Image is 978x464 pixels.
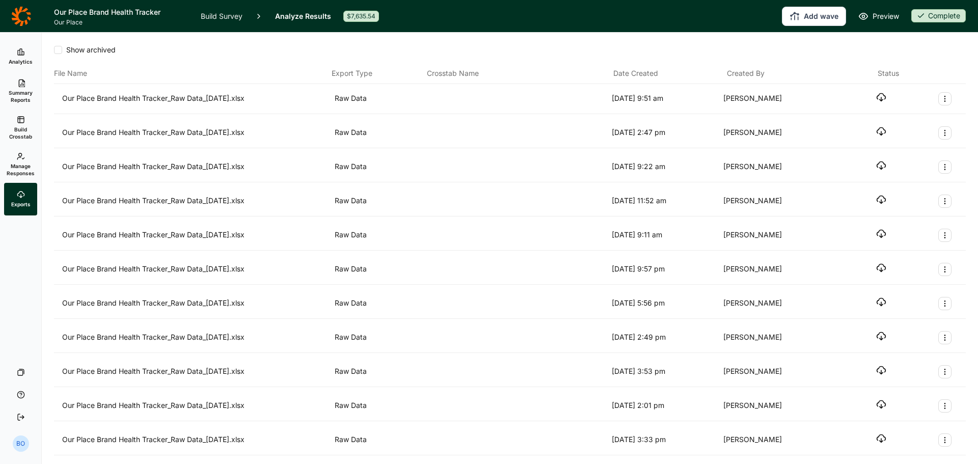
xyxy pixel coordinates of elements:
[4,73,37,110] a: Summary Reports
[723,399,831,413] div: [PERSON_NAME]
[938,399,952,413] button: Export Actions
[723,297,831,310] div: [PERSON_NAME]
[723,263,831,276] div: [PERSON_NAME]
[876,399,886,410] button: Download file
[723,433,831,447] div: [PERSON_NAME]
[4,40,37,73] a: Analytics
[62,365,331,378] div: Our Place Brand Health Tracker_Raw Data_[DATE].xlsx
[62,126,331,140] div: Our Place Brand Health Tracker_Raw Data_[DATE].xlsx
[876,160,886,171] button: Download file
[613,67,723,79] div: Date Created
[723,229,831,242] div: [PERSON_NAME]
[723,331,831,344] div: [PERSON_NAME]
[938,195,952,208] button: Export Actions
[612,126,719,140] div: [DATE] 2:47 pm
[62,399,331,413] div: Our Place Brand Health Tracker_Raw Data_[DATE].xlsx
[62,297,331,310] div: Our Place Brand Health Tracker_Raw Data_[DATE].xlsx
[62,195,331,208] div: Our Place Brand Health Tracker_Raw Data_[DATE].xlsx
[612,365,719,378] div: [DATE] 3:53 pm
[335,433,424,447] div: Raw Data
[938,126,952,140] button: Export Actions
[54,18,188,26] span: Our Place
[782,7,846,26] button: Add wave
[8,126,33,140] span: Build Crosstab
[858,10,899,22] a: Preview
[335,297,424,310] div: Raw Data
[876,331,886,341] button: Download file
[911,9,966,23] button: Complete
[427,67,609,79] div: Crosstab Name
[62,263,331,276] div: Our Place Brand Health Tracker_Raw Data_[DATE].xlsx
[612,160,719,174] div: [DATE] 9:22 am
[723,195,831,208] div: [PERSON_NAME]
[13,435,29,452] div: BO
[4,183,37,215] a: Exports
[938,160,952,174] button: Export Actions
[335,365,424,378] div: Raw Data
[612,433,719,447] div: [DATE] 3:33 pm
[335,92,424,105] div: Raw Data
[938,229,952,242] button: Export Actions
[54,67,328,79] div: File Name
[62,92,331,105] div: Our Place Brand Health Tracker_Raw Data_[DATE].xlsx
[876,263,886,273] button: Download file
[612,195,719,208] div: [DATE] 11:52 am
[723,126,831,140] div: [PERSON_NAME]
[335,263,424,276] div: Raw Data
[62,331,331,344] div: Our Place Brand Health Tracker_Raw Data_[DATE].xlsx
[335,195,424,208] div: Raw Data
[612,92,719,105] div: [DATE] 9:51 am
[4,110,37,146] a: Build Crosstab
[876,126,886,137] button: Download file
[335,126,424,140] div: Raw Data
[62,229,331,242] div: Our Place Brand Health Tracker_Raw Data_[DATE].xlsx
[62,160,331,174] div: Our Place Brand Health Tracker_Raw Data_[DATE].xlsx
[727,67,836,79] div: Created By
[62,433,331,447] div: Our Place Brand Health Tracker_Raw Data_[DATE].xlsx
[938,297,952,310] button: Export Actions
[335,331,424,344] div: Raw Data
[11,201,31,208] span: Exports
[723,92,831,105] div: [PERSON_NAME]
[938,331,952,344] button: Export Actions
[612,297,719,310] div: [DATE] 5:56 pm
[876,229,886,239] button: Download file
[332,67,423,79] div: Export Type
[9,58,33,65] span: Analytics
[878,67,899,79] div: Status
[612,229,719,242] div: [DATE] 9:11 am
[8,89,33,103] span: Summary Reports
[612,263,719,276] div: [DATE] 9:57 pm
[335,160,424,174] div: Raw Data
[62,45,116,55] span: Show archived
[335,229,424,242] div: Raw Data
[873,10,899,22] span: Preview
[876,92,886,102] button: Download file
[343,11,379,22] div: $7,635.54
[876,433,886,444] button: Download file
[876,365,886,375] button: Download file
[723,365,831,378] div: [PERSON_NAME]
[7,162,35,177] span: Manage Responses
[54,6,188,18] h1: Our Place Brand Health Tracker
[911,9,966,22] div: Complete
[335,399,424,413] div: Raw Data
[938,92,952,105] button: Export Actions
[4,146,37,183] a: Manage Responses
[938,263,952,276] button: Export Actions
[876,297,886,307] button: Download file
[612,331,719,344] div: [DATE] 2:49 pm
[612,399,719,413] div: [DATE] 2:01 pm
[723,160,831,174] div: [PERSON_NAME]
[938,365,952,378] button: Export Actions
[876,195,886,205] button: Download file
[938,433,952,447] button: Export Actions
